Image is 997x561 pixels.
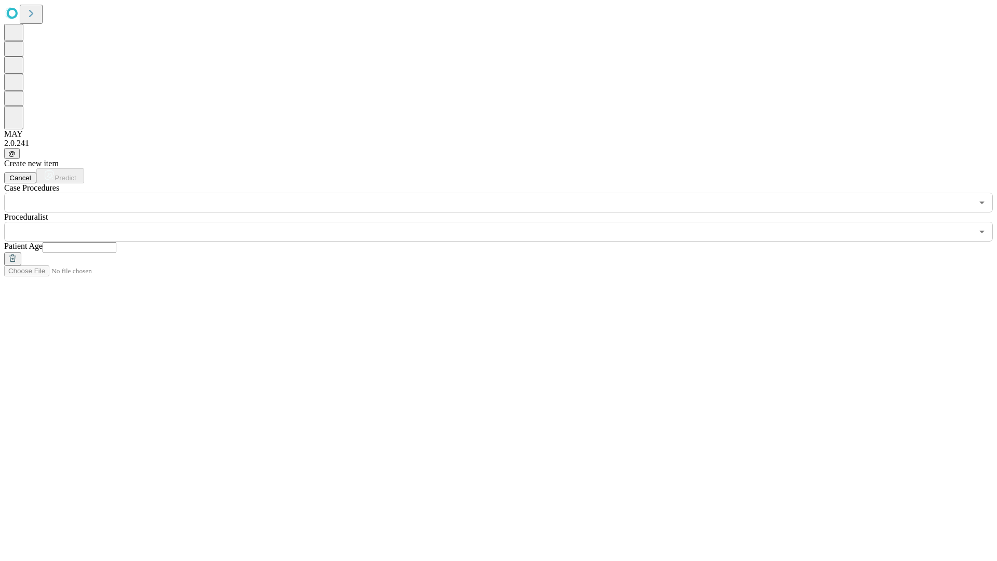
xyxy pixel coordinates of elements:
[55,174,76,182] span: Predict
[8,150,16,157] span: @
[4,159,59,168] span: Create new item
[4,183,59,192] span: Scheduled Procedure
[4,212,48,221] span: Proceduralist
[36,168,84,183] button: Predict
[9,174,31,182] span: Cancel
[975,195,989,210] button: Open
[975,224,989,239] button: Open
[4,139,993,148] div: 2.0.241
[4,172,36,183] button: Cancel
[4,148,20,159] button: @
[4,129,993,139] div: MAY
[4,242,43,250] span: Patient Age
